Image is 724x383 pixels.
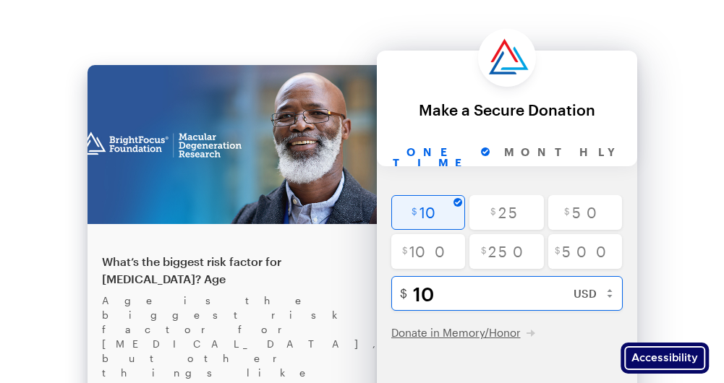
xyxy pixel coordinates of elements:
div: What’s the biggest risk factor for [MEDICAL_DATA]? Age [102,253,362,288]
button: Donate in Memory/Honor [391,325,535,340]
span: Accessibility [631,353,698,363]
div: Make a Secure Donation [390,101,624,118]
span: Donate in Memory/Honor [391,326,521,339]
div: Accessibility Menu [621,343,709,374]
input: Text field [413,276,631,311]
img: What’s the biggest risk factor for macular degeneration? Age [88,65,377,224]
